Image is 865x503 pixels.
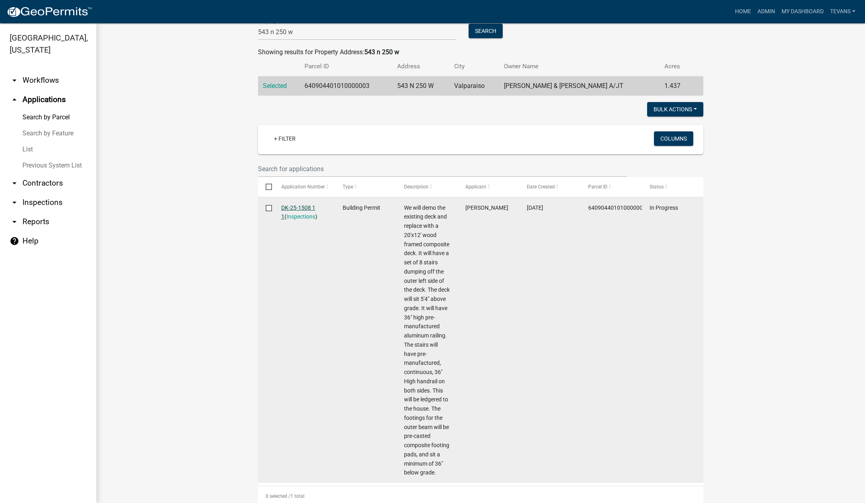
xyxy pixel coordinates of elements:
span: Type [343,184,353,190]
span: Status [650,184,664,190]
datatable-header-cell: Status [642,177,703,196]
span: Application Number [281,184,325,190]
span: Parcel ID [588,184,607,190]
a: tevans [827,4,859,19]
th: Acres [660,57,691,76]
i: arrow_drop_down [10,198,19,207]
datatable-header-cell: Select [258,177,273,196]
span: In Progress [650,204,678,211]
div: ( ) [281,203,327,222]
a: Home [732,4,754,19]
th: City [449,57,499,76]
a: Admin [754,4,778,19]
a: + Filter [268,131,302,146]
span: Description [404,184,428,190]
span: 0 selected / [266,493,290,499]
span: Date Created [527,184,555,190]
i: arrow_drop_up [10,95,19,104]
button: Columns [654,131,693,146]
td: 543 N 250 W [392,76,450,96]
input: Search for applications [258,161,627,177]
datatable-header-cell: Application Number [273,177,335,196]
span: 08/13/2025 [527,204,543,211]
button: Search [469,24,503,38]
i: arrow_drop_down [10,178,19,188]
datatable-header-cell: Applicant [458,177,519,196]
a: Selected [263,82,287,90]
a: DK-25-1508 1 1 [281,204,315,220]
th: Parcel ID [300,57,392,76]
a: My Dashboard [778,4,827,19]
span: We will demo the existing deck and replace with a 20'x12' wood framed composite deck. It will hav... [404,204,450,476]
div: Showing results for Property Address: [258,47,703,57]
span: Applicant [465,184,486,190]
span: ADAM ROUGHT [465,204,508,211]
i: arrow_drop_down [10,217,19,227]
button: Bulk Actions [647,102,703,117]
datatable-header-cell: Parcel ID [581,177,642,196]
i: arrow_drop_down [10,76,19,85]
th: Address [392,57,450,76]
a: Inspections [286,213,315,220]
span: Building Permit [343,204,380,211]
th: Owner Name [499,57,659,76]
td: 640904401010000003 [300,76,392,96]
datatable-header-cell: Description [396,177,458,196]
td: Valparaiso [449,76,499,96]
i: help [10,236,19,246]
datatable-header-cell: Type [335,177,396,196]
td: 1.437 [660,76,691,96]
strong: 543 n 250 w [364,48,399,56]
datatable-header-cell: Date Created [519,177,581,196]
span: 640904401010000003 [588,204,646,211]
td: [PERSON_NAME] & [PERSON_NAME] A/JT [499,76,659,96]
